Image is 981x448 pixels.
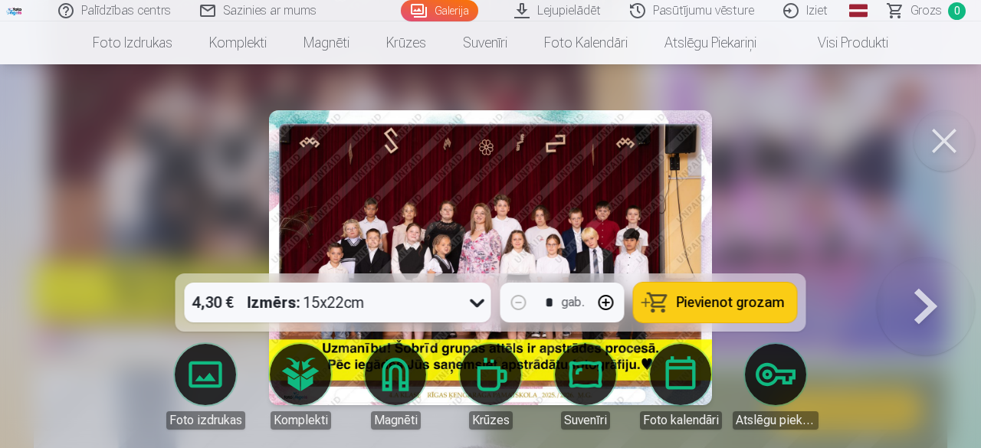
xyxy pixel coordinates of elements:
div: Atslēgu piekariņi [733,411,819,430]
div: Foto kalendāri [640,411,722,430]
a: Komplekti [258,344,343,430]
span: 0 [948,2,966,20]
a: Krūzes [448,344,533,430]
div: Magnēti [371,411,421,430]
div: Komplekti [271,411,331,430]
a: Magnēti [353,344,438,430]
div: Krūzes [469,411,513,430]
img: /fa1 [6,6,23,15]
div: Foto izdrukas [166,411,245,430]
div: 15x22cm [248,283,365,322]
a: Foto kalendāri [526,21,646,64]
strong: Izmērs : [248,292,300,313]
span: Grozs [910,2,942,20]
a: Suvenīri [543,344,628,430]
a: Foto kalendāri [638,344,723,430]
a: Foto izdrukas [162,344,248,430]
a: Suvenīri [445,21,526,64]
a: Atslēgu piekariņi [733,344,819,430]
a: Foto izdrukas [74,21,191,64]
a: Visi produkti [775,21,907,64]
span: Pievienot grozam [677,296,785,309]
button: Pievienot grozam [634,283,797,322]
a: Atslēgu piekariņi [646,21,775,64]
div: 4,30 € [185,283,241,322]
a: Komplekti [191,21,285,64]
div: Suvenīri [561,411,610,430]
a: Magnēti [285,21,368,64]
div: gab. [562,293,585,312]
a: Krūzes [368,21,445,64]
